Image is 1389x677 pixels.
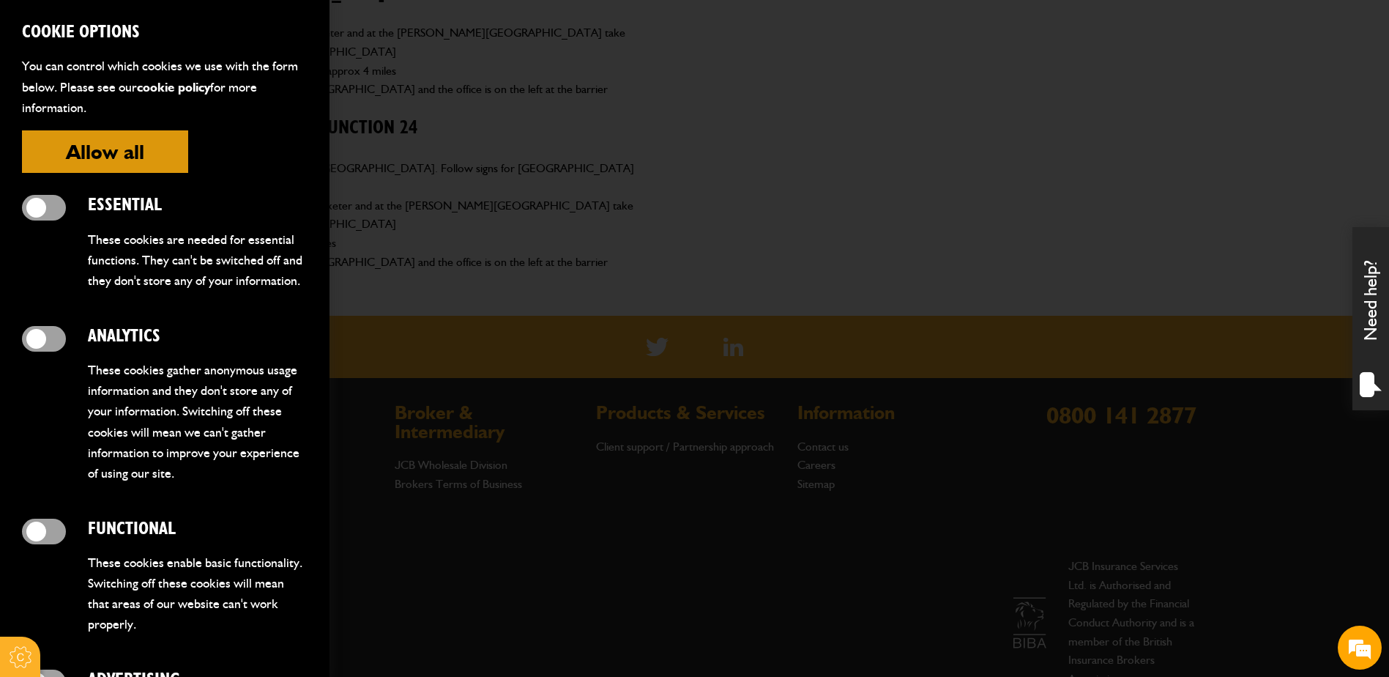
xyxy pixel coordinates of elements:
[76,82,246,101] div: Chat with us now
[88,229,308,291] p: These cookies are needed for essential functions. They can't be switched off and they don't store...
[88,195,308,216] h2: Essential
[88,326,308,347] h2: Analytics
[19,179,267,211] input: Enter your email address
[19,136,267,168] input: Enter your last name
[88,519,308,540] h2: Functional
[22,130,188,173] button: Allow all
[19,265,267,439] textarea: Type your message and hit 'Enter'
[88,552,308,635] p: These cookies enable basic functionality. Switching off these cookies will mean that areas of our...
[25,81,62,102] img: d_20077148190_company_1631870298795_20077148190
[22,56,308,117] p: You can control which cookies we use with the form below. Please see our for more information.
[88,360,308,484] p: These cookies gather anonymous usage information and they don't store any of your information. Sw...
[22,22,308,43] h2: Cookie Options
[137,79,210,95] a: cookie policy
[19,222,267,254] input: Enter your phone number
[1352,227,1389,410] div: Need help?
[199,451,266,471] em: Start Chat
[240,7,275,42] div: Minimize live chat window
